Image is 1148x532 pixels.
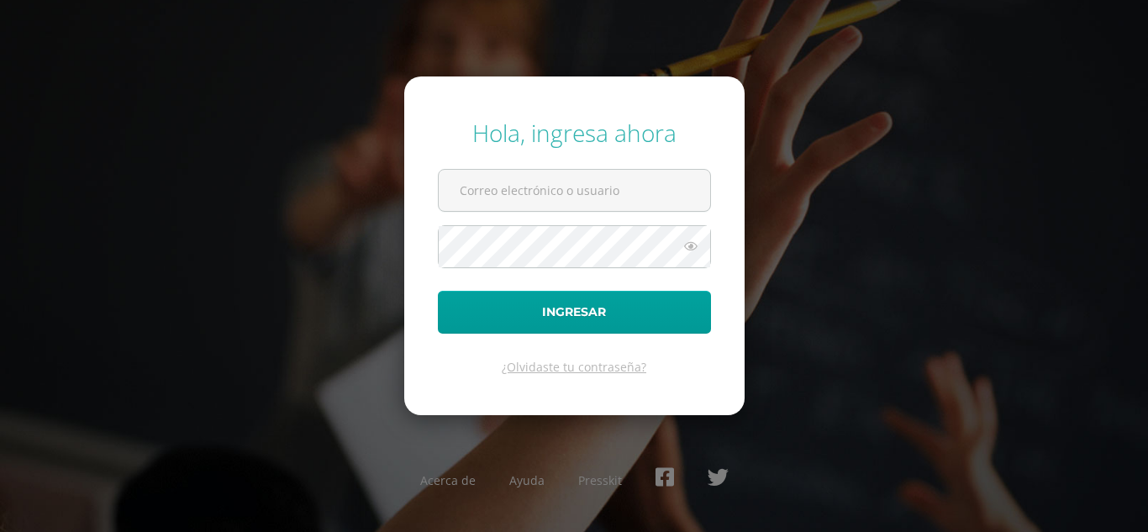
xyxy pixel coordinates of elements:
[438,291,711,334] button: Ingresar
[502,359,646,375] a: ¿Olvidaste tu contraseña?
[578,472,622,488] a: Presskit
[420,472,476,488] a: Acerca de
[438,117,711,149] div: Hola, ingresa ahora
[439,170,710,211] input: Correo electrónico o usuario
[509,472,545,488] a: Ayuda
